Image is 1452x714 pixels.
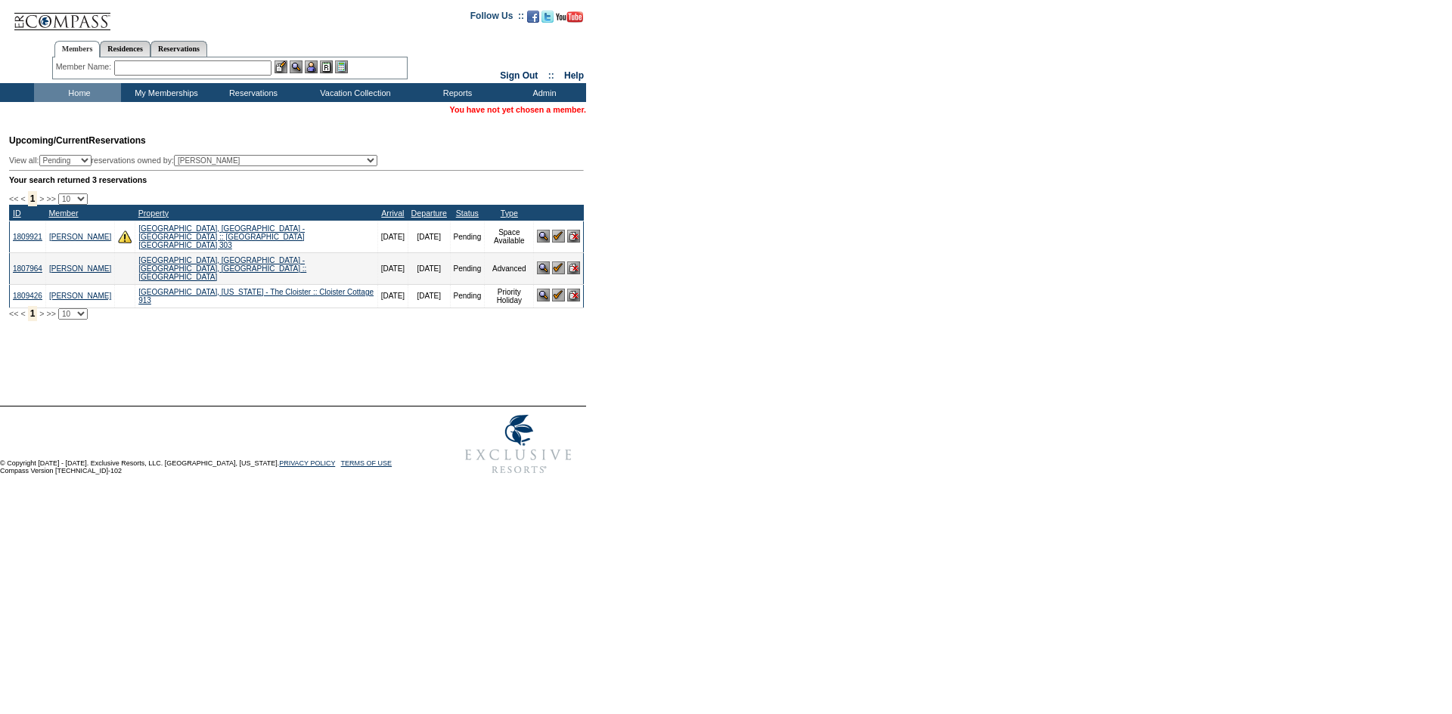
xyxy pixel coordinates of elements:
[39,194,44,203] span: >
[56,60,114,73] div: Member Name:
[9,175,584,184] div: Your search returned 3 reservations
[46,194,55,203] span: >>
[456,209,479,218] a: Status
[500,70,538,81] a: Sign Out
[150,41,207,57] a: Reservations
[28,191,38,206] span: 1
[377,221,408,252] td: [DATE]
[552,261,565,274] img: Confirm Reservation
[13,264,42,273] a: 1807964
[13,233,42,241] a: 1809921
[451,406,586,482] img: Exclusive Resorts
[49,233,111,241] a: [PERSON_NAME]
[537,261,550,274] img: View Reservation
[9,135,146,146] span: Reservations
[541,11,554,23] img: Follow us on Twitter
[485,252,534,284] td: Advanced
[527,15,539,24] a: Become our fan on Facebook
[408,284,450,308] td: [DATE]
[450,284,485,308] td: Pending
[552,289,565,301] img: Confirm Reservation
[9,155,384,166] div: View all: reservations owned by:
[377,284,408,308] td: [DATE]
[118,230,132,243] img: There are insufficient days and/or tokens to cover this reservation
[9,309,18,318] span: <<
[411,209,447,218] a: Departure
[49,264,111,273] a: [PERSON_NAME]
[450,252,485,284] td: Pending
[275,60,287,73] img: b_edit.gif
[470,9,524,27] td: Follow Us ::
[9,135,88,146] span: Upcoming/Current
[138,256,306,281] a: [GEOGRAPHIC_DATA], [GEOGRAPHIC_DATA] - [GEOGRAPHIC_DATA], [GEOGRAPHIC_DATA] :: [GEOGRAPHIC_DATA]
[548,70,554,81] span: ::
[485,284,534,308] td: Priority Holiday
[28,306,38,321] span: 1
[377,252,408,284] td: [DATE]
[527,11,539,23] img: Become our fan on Facebook
[13,292,42,300] a: 1809426
[450,221,485,252] td: Pending
[501,209,518,218] a: Type
[305,60,318,73] img: Impersonate
[335,60,348,73] img: b_calculator.gif
[556,15,583,24] a: Subscribe to our YouTube Channel
[34,83,121,102] td: Home
[138,224,305,249] a: [GEOGRAPHIC_DATA], [GEOGRAPHIC_DATA] - [GEOGRAPHIC_DATA] :: [GEOGRAPHIC_DATA] [GEOGRAPHIC_DATA] 303
[556,11,583,23] img: Subscribe to our YouTube Channel
[279,459,335,467] a: PRIVACY POLICY
[341,459,392,467] a: TERMS OF USE
[552,230,565,243] img: Confirm Reservation
[564,70,584,81] a: Help
[20,194,25,203] span: <
[39,309,44,318] span: >
[537,289,550,301] img: View Reservation
[49,292,111,300] a: [PERSON_NAME]
[13,209,21,218] a: ID
[408,252,450,284] td: [DATE]
[485,221,534,252] td: Space Available
[48,209,78,218] a: Member
[100,41,150,57] a: Residences
[121,83,208,102] td: My Memberships
[450,105,586,114] span: You have not yet chosen a member.
[46,309,55,318] span: >>
[9,194,18,203] span: <<
[381,209,404,218] a: Arrival
[567,289,580,301] img: Cancel Reservation
[537,230,550,243] img: View Reservation
[295,83,412,102] td: Vacation Collection
[138,288,374,304] a: [GEOGRAPHIC_DATA], [US_STATE] - The Cloister :: Cloister Cottage 913
[408,221,450,252] td: [DATE]
[138,209,169,218] a: Property
[499,83,586,102] td: Admin
[412,83,499,102] td: Reports
[541,15,554,24] a: Follow us on Twitter
[567,230,580,243] img: Cancel Reservation
[54,41,101,57] a: Members
[320,60,333,73] img: Reservations
[20,309,25,318] span: <
[208,83,295,102] td: Reservations
[290,60,302,73] img: View
[567,261,580,274] img: Cancel Reservation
